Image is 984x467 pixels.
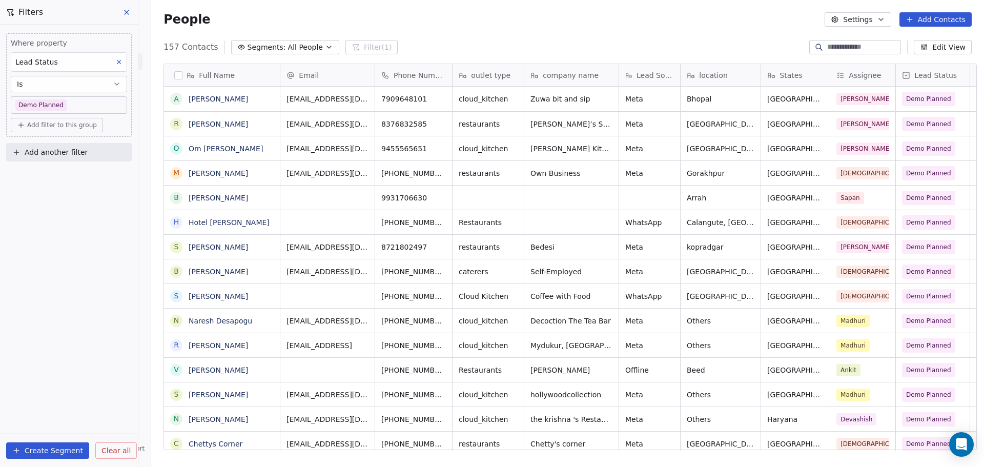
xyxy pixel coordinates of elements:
span: Meta [625,390,674,400]
span: restaurants [459,242,518,252]
a: Naresh Desapogu [189,317,252,325]
div: Open Intercom Messenger [949,432,974,457]
span: WhatsApp [625,291,674,301]
span: Arrah [687,193,754,203]
a: [PERSON_NAME] [189,268,248,276]
div: B [174,192,179,203]
span: [GEOGRAPHIC_DATA] [767,439,824,449]
span: hollywoodcollection [530,390,612,400]
div: S [174,291,179,301]
span: [EMAIL_ADDRESS][DOMAIN_NAME] [286,144,368,154]
span: [EMAIL_ADDRESS][DOMAIN_NAME] [286,267,368,277]
span: Own Business [530,168,612,178]
span: [PERSON_NAME] Kitchen [530,144,612,154]
span: All People [288,42,323,53]
span: [EMAIL_ADDRESS][DOMAIN_NAME] [286,439,368,449]
span: Sapan [836,192,864,204]
span: Demo Planned [906,340,951,351]
span: [PHONE_NUMBER] [381,365,446,375]
span: [PERSON_NAME] [530,365,612,375]
span: Bedesi [530,242,612,252]
span: [GEOGRAPHIC_DATA] [767,94,824,104]
span: Mydukur, [GEOGRAPHIC_DATA] [530,340,612,351]
div: S [174,241,179,252]
span: [GEOGRAPHIC_DATA] [767,316,824,326]
span: [GEOGRAPHIC_DATA] [767,291,824,301]
div: B [174,266,179,277]
span: Demo Planned [906,267,951,277]
span: cloud_kitchen [459,144,518,154]
span: Meta [625,242,674,252]
a: [PERSON_NAME] [189,366,248,374]
span: [PHONE_NUMBER] [381,267,446,277]
span: [PERSON_NAME] [836,143,889,155]
span: Ankit [836,364,860,376]
span: 9931706630 [381,193,446,203]
span: Segments: [248,42,286,53]
span: Offline [625,365,674,375]
div: H [174,217,179,228]
span: Demo Planned [906,144,951,154]
span: States [780,70,802,80]
span: [EMAIL_ADDRESS] [286,340,368,351]
div: company name [524,64,619,86]
span: Meta [625,94,674,104]
span: Demo Planned [906,365,951,375]
span: Full Name [199,70,235,80]
div: O [174,143,179,154]
span: [PHONE_NUMBER] [381,439,446,449]
span: Demo Planned [906,242,951,252]
span: outlet type [471,70,510,80]
span: Decoction The Tea Bar [530,316,612,326]
span: Coffee with Food [530,291,612,301]
span: Demo Planned [906,193,951,203]
span: Demo Planned [906,119,951,129]
span: [GEOGRAPHIC_DATA] [767,365,824,375]
span: Cloud Kitchen [459,291,518,301]
span: Meta [625,168,674,178]
span: 9455565651 [381,144,446,154]
a: [PERSON_NAME] [189,292,248,300]
span: [PERSON_NAME] [836,241,889,253]
span: Meta [625,340,674,351]
span: Restaurants [459,217,518,228]
span: [DEMOGRAPHIC_DATA] [836,266,889,278]
span: Devashish [836,413,876,425]
span: Meta [625,144,674,154]
a: [PERSON_NAME] [189,415,248,423]
span: Demo Planned [906,439,951,449]
span: [GEOGRAPHIC_DATA] [767,119,824,129]
div: Lead Source [619,64,680,86]
span: [GEOGRAPHIC_DATA] [767,340,824,351]
button: Edit View [914,40,972,54]
div: R [174,118,179,129]
span: cloud_kitchen [459,316,518,326]
span: [DEMOGRAPHIC_DATA] [836,438,889,450]
span: cloud_kitchen [459,414,518,424]
a: Hotel [PERSON_NAME] [189,218,270,227]
span: [GEOGRAPHIC_DATA] [687,291,754,301]
span: People [163,12,210,27]
a: [PERSON_NAME] [189,391,248,399]
div: grid [164,87,280,451]
span: cloud_kitchen [459,340,518,351]
a: [PERSON_NAME] [189,169,248,177]
div: Phone Number [375,64,452,86]
span: [GEOGRAPHIC_DATA], [GEOGRAPHIC_DATA] [687,267,754,277]
span: [GEOGRAPHIC_DATA] [687,119,754,129]
span: restaurants [459,119,518,129]
div: Assignee [830,64,895,86]
span: [GEOGRAPHIC_DATA] [767,242,824,252]
span: Madhuri [836,389,870,401]
span: [PERSON_NAME]’s Sweets and Namkeen [530,119,612,129]
span: 157 Contacts [163,41,218,53]
span: Meta [625,414,674,424]
span: [PHONE_NUMBER] [381,168,446,178]
span: [EMAIL_ADDRESS][DOMAIN_NAME] [286,119,368,129]
div: V [174,364,179,375]
span: [GEOGRAPHIC_DATA] [767,144,824,154]
span: Chetty's corner [530,439,612,449]
span: [EMAIL_ADDRESS][DOMAIN_NAME] [286,414,368,424]
div: A [174,94,179,105]
span: Demo Planned [906,316,951,326]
